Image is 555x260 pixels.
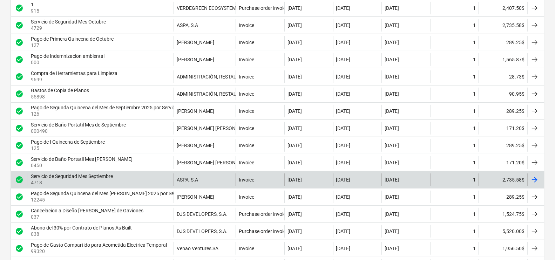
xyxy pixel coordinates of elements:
span: check_circle [15,73,23,81]
span: check_circle [15,176,23,184]
div: 1 [473,194,476,200]
div: 171.20$ [479,156,527,169]
span: check_circle [15,38,23,47]
div: Invoice was approved [15,193,23,201]
div: 1 [473,246,476,251]
div: [PERSON_NAME] [177,57,214,62]
div: 1 [473,143,476,148]
div: 1 [31,2,38,7]
div: [PERSON_NAME] [PERSON_NAME] [177,125,253,131]
div: 1 [473,91,476,97]
div: Invoice [239,91,254,97]
div: Invoice was approved [15,21,23,29]
div: 1 [473,22,476,28]
p: 127 [31,42,115,49]
div: Invoice [239,108,254,114]
div: [DATE] [385,91,399,97]
div: [DATE] [287,125,302,131]
div: 2,735.58$ [479,19,527,32]
div: Invoice [239,57,254,62]
div: 289.25$ [479,139,527,152]
p: 4718 [31,179,114,186]
div: Invoice [239,40,254,45]
div: 1 [473,74,476,80]
div: Pago de Gasto Compartido para Acometida Electrica Temporal [31,242,167,248]
div: 28.73$ [479,70,527,83]
div: Pago de Segunda Quincena del Mes [PERSON_NAME] 2025 por Servicio de Celador [31,191,210,196]
div: Servicio de Seguridad Mes Octubre [31,19,106,25]
div: Gastos de Copia de Planos [31,88,89,93]
p: 000490 [31,128,127,135]
div: [DATE] [385,108,399,114]
div: ASPA, S.A [177,177,198,183]
span: check_circle [15,244,23,253]
div: [DATE] [336,177,351,183]
p: 126 [31,110,204,117]
div: [DATE] [287,22,302,28]
div: [DATE] [287,177,302,183]
div: 2,735.58$ [479,173,527,186]
div: 289.25$ [479,105,527,117]
div: Invoice [239,125,254,131]
div: [DATE] [385,22,399,28]
div: [DATE] [385,177,399,183]
div: [DATE] [287,211,302,217]
div: [DATE] [336,143,351,148]
p: 037 [31,213,145,220]
div: [DATE] [287,228,302,234]
div: Pago de I Quincena de Septiembre [31,139,105,145]
div: 5,520.00$ [479,225,527,238]
span: check_circle [15,90,23,98]
div: [DATE] [336,74,351,80]
span: check_circle [15,210,23,218]
div: ADMINISTRACIÓN, RESTAURACIÓN, INSPECCIÓN Y CONSTRUCCIÓN DE PROYECTOS, S.A.(ARICSA) [177,74,394,80]
span: check_circle [15,21,23,29]
div: [DATE] [287,246,302,251]
span: check_circle [15,55,23,64]
div: Venao Ventures SA [177,246,218,251]
div: Invoice was approved [15,141,23,150]
div: Abono del 30% por Contrato de Planos As Built [31,225,132,231]
iframe: Chat Widget [520,226,555,260]
div: Invoice [239,246,254,251]
div: Purchase order invoice [239,5,288,11]
div: [DATE] [287,5,302,11]
div: Invoice was approved [15,107,23,115]
div: 1 [473,160,476,165]
span: check_circle [15,158,23,167]
div: Servicio de Seguridad Mes Septiembre [31,173,113,179]
div: [DATE] [287,143,302,148]
div: [DATE] [287,108,302,114]
p: 0450 [31,162,134,169]
p: 000 [31,59,106,66]
p: 9699 [31,76,119,83]
div: [DATE] [336,22,351,28]
div: 171.20$ [479,122,527,135]
div: [DATE] [336,91,351,97]
div: 1 [473,211,476,217]
div: [DATE] [336,57,351,62]
div: [DATE] [385,143,399,148]
div: [DATE] [336,40,351,45]
div: Servicio de Baño Portatil Mes de Septiembre [31,122,126,128]
div: [DATE] [385,160,399,165]
div: Invoice was approved [15,4,23,12]
div: Invoice [239,74,254,80]
p: 99320 [31,248,168,255]
div: [DATE] [287,194,302,200]
span: check_circle [15,141,23,150]
div: [PERSON_NAME] [177,143,214,148]
div: Invoice was approved [15,124,23,132]
div: 1,524.75$ [479,208,527,220]
div: Invoice was approved [15,73,23,81]
div: 1 [473,228,476,234]
span: check_circle [15,227,23,235]
div: DJS DEVELOPERS, S.A. [177,211,228,217]
div: [DATE] [385,5,399,11]
div: [DATE] [336,194,351,200]
div: ASPA, S.A [177,22,198,28]
div: ADMINISTRACIÓN, RESTAURACIÓN, INSPECCIÓN Y CONSTRUCCIÓN DE PROYECTOS, S.A.(ARICSA) [177,91,394,97]
div: Pago de Segunda Quincena del Mes de Septiembre 2025 por Servicio de Celador [31,105,203,110]
div: Widget de chat [520,226,555,260]
div: [DATE] [385,74,399,80]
